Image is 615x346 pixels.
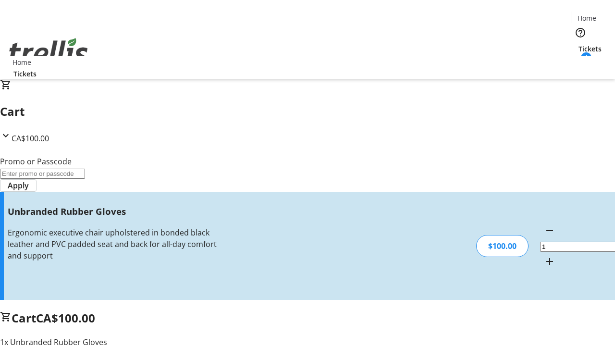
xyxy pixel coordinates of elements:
[6,57,37,67] a: Home
[571,13,602,23] a: Home
[8,205,218,218] h3: Unbranded Rubber Gloves
[12,133,49,144] span: CA$100.00
[571,44,609,54] a: Tickets
[6,69,44,79] a: Tickets
[571,54,590,73] button: Cart
[13,69,37,79] span: Tickets
[8,227,218,261] div: Ergonomic executive chair upholstered in bonded black leather and PVC padded seat and back for al...
[6,27,91,75] img: Orient E2E Organization hDLm3eDEO8's Logo
[12,57,31,67] span: Home
[578,44,602,54] span: Tickets
[36,310,95,326] span: CA$100.00
[8,180,29,191] span: Apply
[540,221,559,240] button: Decrement by one
[476,235,529,257] div: $100.00
[578,13,596,23] span: Home
[540,252,559,271] button: Increment by one
[571,23,590,42] button: Help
